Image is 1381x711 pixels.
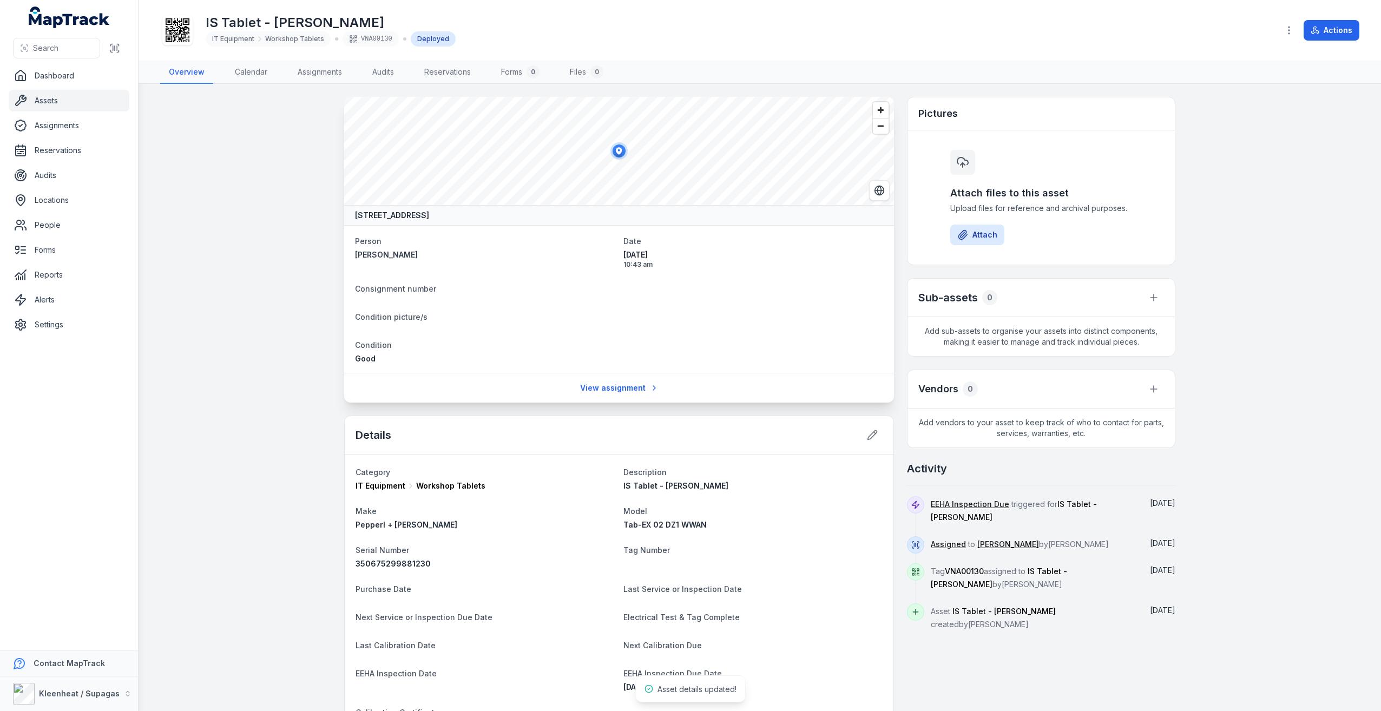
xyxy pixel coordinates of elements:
button: Actions [1304,20,1359,41]
a: Audits [364,61,403,84]
span: Pepperl + [PERSON_NAME] [356,520,457,529]
strong: Contact MapTrack [34,659,105,668]
span: [DATE] [1150,605,1175,615]
span: 10:43 am [623,260,883,269]
a: Assignments [9,115,129,136]
span: Tag assigned to by [PERSON_NAME] [931,567,1067,589]
span: [DATE] [623,682,648,692]
span: [DATE] [623,249,883,260]
span: Condition [355,340,392,350]
a: Assets [9,90,129,111]
div: Deployed [411,31,456,47]
a: View assignment [573,378,666,398]
a: MapTrack [29,6,110,28]
h2: Details [356,427,391,443]
span: VNA00130 [945,567,984,576]
span: Model [623,506,647,516]
h3: Vendors [918,381,958,397]
span: to by [PERSON_NAME] [931,539,1109,549]
div: 0 [982,290,997,305]
span: Asset details updated! [657,684,736,694]
span: triggered for [931,499,1097,522]
button: Attach [950,225,1004,245]
a: [PERSON_NAME] [977,539,1039,550]
span: Next Calibration Due [623,641,702,650]
a: Reservations [416,61,479,84]
div: 0 [527,65,540,78]
a: Overview [160,61,213,84]
span: Condition picture/s [355,312,428,321]
a: Files0 [561,61,612,84]
time: 01/04/2025, 12:00:00 am [1150,498,1175,508]
a: EEHA Inspection Due [931,499,1009,510]
time: 20/12/2024, 10:43:44 am [1150,538,1175,548]
span: IT Equipment [356,480,405,491]
span: [DATE] [1150,565,1175,575]
a: Dashboard [9,65,129,87]
h3: Pictures [918,106,958,121]
span: Next Service or Inspection Due Date [356,613,492,622]
span: Serial Number [356,545,409,555]
span: 350675299881230 [356,559,431,568]
span: Add sub-assets to organise your assets into distinct components, making it easier to manage and t... [907,317,1175,356]
button: Zoom out [873,118,889,134]
button: Search [13,38,100,58]
span: Upload files for reference and archival purposes. [950,203,1132,214]
span: Consignment number [355,284,436,293]
span: Good [355,354,376,363]
span: Workshop Tablets [416,480,485,491]
a: Calendar [226,61,276,84]
a: Reservations [9,140,129,161]
h1: IS Tablet - [PERSON_NAME] [206,14,456,31]
a: [PERSON_NAME] [355,249,615,260]
button: Switch to Satellite View [869,180,890,201]
span: [DATE] [1150,538,1175,548]
time: 20/12/2024, 10:43:44 am [623,249,883,269]
span: Search [33,43,58,54]
span: Purchase Date [356,584,411,594]
strong: Kleenheat / Supagas [39,689,120,698]
a: Assigned [931,539,966,550]
div: 0 [590,65,603,78]
time: 15/04/2025, 12:00:00 am [623,682,648,692]
span: Tab-EX 02 DZ1 WWAN [623,520,707,529]
span: [DATE] [1150,498,1175,508]
a: Reports [9,264,129,286]
span: Last Service or Inspection Date [623,584,742,594]
div: 0 [963,381,978,397]
span: Asset created by [PERSON_NAME] [931,607,1056,629]
h3: Attach files to this asset [950,186,1132,201]
span: Add vendors to your asset to keep track of who to contact for parts, services, warranties, etc. [907,409,1175,447]
a: Settings [9,314,129,335]
a: Assignments [289,61,351,84]
a: Forms0 [492,61,548,84]
a: People [9,214,129,236]
span: IS Tablet - [PERSON_NAME] [952,607,1056,616]
span: Last Calibration Date [356,641,436,650]
span: IT Equipment [212,35,254,43]
span: Electrical Test & Tag Complete [623,613,740,622]
span: EEHA Inspection Date [356,669,437,678]
span: Tag Number [623,545,670,555]
span: Make [356,506,377,516]
span: Date [623,236,641,246]
span: Workshop Tablets [265,35,324,43]
button: Zoom in [873,102,889,118]
a: Audits [9,164,129,186]
span: Description [623,468,667,477]
div: VNA00130 [343,31,399,47]
span: Category [356,468,390,477]
a: Alerts [9,289,129,311]
time: 20/12/2024, 10:42:16 am [1150,565,1175,575]
a: Locations [9,189,129,211]
h2: Activity [907,461,947,476]
span: EEHA Inspection Due Date [623,669,722,678]
a: Forms [9,239,129,261]
strong: [STREET_ADDRESS] [355,210,429,221]
h2: Sub-assets [918,290,978,305]
time: 20/12/2024, 10:41:27 am [1150,605,1175,615]
canvas: Map [344,97,894,205]
span: IS Tablet - [PERSON_NAME] [623,481,728,490]
span: Person [355,236,382,246]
